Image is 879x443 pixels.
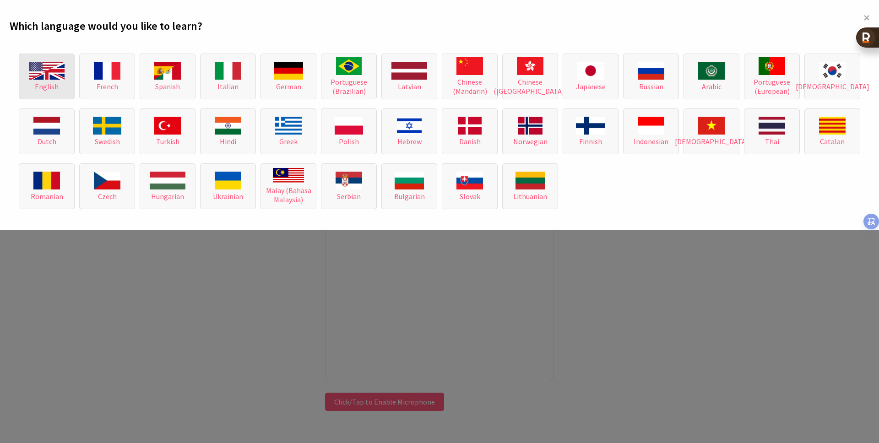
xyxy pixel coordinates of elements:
button: Chinese ([GEOGRAPHIC_DATA]) [502,54,558,99]
img: Slovak [456,172,483,189]
span: Latvian [398,82,421,91]
button: Norwegian [502,108,558,154]
img: Portuguese (Brazilian) [336,57,362,75]
span: Indonesian [634,137,668,146]
span: Catalan [820,137,845,146]
button: Japanese [563,54,619,99]
button: Portuguese (Brazilian) [321,54,377,99]
img: Portuguese (European) [759,57,786,75]
img: Dutch [33,117,60,135]
button: Indonesian [623,108,679,154]
button: Romanian [19,163,75,209]
span: English [35,82,59,91]
img: Malay (Bahasa Malaysia) [273,168,304,184]
span: Hindi [220,137,236,146]
span: Spanish [155,82,180,91]
img: Korean [819,62,846,80]
button: Dutch [19,108,75,154]
button: Arabic [684,54,739,99]
span: Italian [217,82,239,91]
span: Portuguese (European) [749,77,795,96]
img: Turkish [154,117,181,135]
img: Indonesian [638,117,665,135]
button: Ukrainian [200,163,256,209]
button: Spanish [140,54,195,99]
button: Hebrew [381,108,437,154]
button: French [79,54,135,99]
button: Italian [200,54,256,99]
button: Lithuanian [502,163,558,209]
img: Spanish [154,62,181,80]
span: Turkish [156,137,179,146]
img: English [29,62,65,80]
img: Romanian [33,172,60,189]
img: Vietnamese [698,117,725,135]
span: Swedish [95,137,120,146]
span: Finnish [579,137,602,146]
img: Norwegian [518,117,543,135]
button: Turkish [140,108,195,154]
button: Finnish [563,108,619,154]
span: Arabic [702,82,722,91]
img: Greek [275,117,302,135]
button: Slovak [442,163,498,209]
span: Chinese (Mandarin) [447,77,493,96]
img: Hebrew [397,117,422,135]
button: Chinese (Mandarin) [442,54,498,99]
span: Greek [279,137,298,146]
button: German [260,54,316,99]
img: Chinese (Mandarin) [517,57,544,75]
span: Lithuanian [513,192,547,201]
span: Slovak [460,192,480,201]
button: Portuguese (European) [744,54,800,99]
img: Ukrainian [215,172,242,189]
img: Thai [759,117,786,135]
img: Danish [458,117,482,135]
img: Italian [215,62,242,80]
button: Czech [79,163,135,209]
span: Chinese ([GEOGRAPHIC_DATA]) [494,77,567,96]
div: 点击展开菜单 [864,215,879,229]
span: Japanese [576,82,606,91]
button: Latvian [381,54,437,99]
button: Swedish [79,108,135,154]
img: Serbian [336,172,363,189]
span: Dutch [38,137,56,146]
span: Czech [98,192,117,201]
button: Polish [321,108,377,154]
img: French [94,62,121,80]
img: Catalan [819,117,846,135]
button: Malay (Bahasa Malaysia) [260,163,316,209]
button: Russian [623,54,679,99]
img: Lithuanian [515,172,545,189]
img: Russian [638,62,665,80]
span: Portuguese (Brazilian) [326,77,372,96]
img: Latvian [391,62,427,80]
span: Russian [639,82,663,91]
span: French [97,82,118,91]
button: [DEMOGRAPHIC_DATA] [804,54,860,99]
button: [DEMOGRAPHIC_DATA] [684,108,739,154]
img: Chinese (Mandarin) [456,57,483,75]
button: English [19,54,75,99]
span: Thai [765,137,779,146]
img: Arabic [698,62,725,80]
span: × [863,9,870,26]
button: Danish [442,108,498,154]
img: Japanese [577,62,604,80]
span: Polish [339,137,359,146]
h2: Which language would you like to learn? [10,19,869,33]
img: Hindi [215,117,242,135]
span: Hebrew [397,137,422,146]
span: Ukrainian [213,192,243,201]
img: German [274,62,304,80]
span: [DEMOGRAPHIC_DATA] [796,82,869,91]
span: German [276,82,301,91]
button: Hungarian [140,163,195,209]
img: Czech [94,172,121,189]
img: Polish [335,117,363,135]
img: Swedish [93,117,121,135]
img: Finnish [576,117,605,135]
button: Thai [744,108,800,154]
span: Danish [459,137,481,146]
